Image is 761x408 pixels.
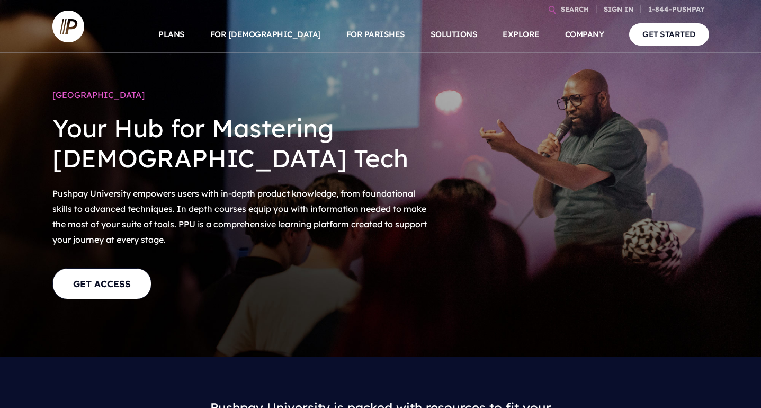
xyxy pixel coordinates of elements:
a: EXPLORE [503,16,540,53]
a: FOR PARISHES [346,16,405,53]
a: PLANS [158,16,185,53]
span: Pushpay University empowers users with in-depth product knowledge, from foundational skills to ad... [52,188,427,244]
a: COMPANY [565,16,604,53]
h2: Your Hub for Mastering [DEMOGRAPHIC_DATA] Tech [52,105,428,182]
a: FOR [DEMOGRAPHIC_DATA] [210,16,321,53]
a: GET STARTED [629,23,709,45]
h1: [GEOGRAPHIC_DATA] [52,85,428,105]
a: SOLUTIONS [431,16,478,53]
a: GET ACCESS [52,268,151,299]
